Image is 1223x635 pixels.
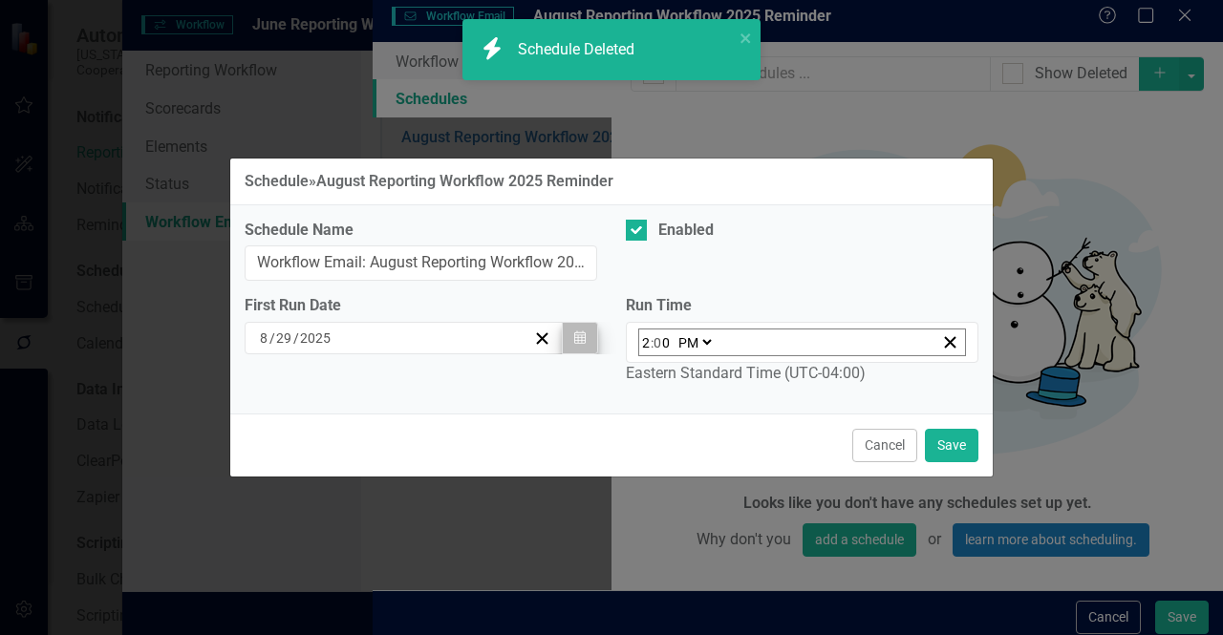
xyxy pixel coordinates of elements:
input: -- [654,329,671,355]
span: / [293,329,299,347]
input: Schedule Name [245,245,597,281]
label: Schedule Name [245,220,597,242]
div: First Run Date [245,295,597,317]
button: Cancel [852,429,917,462]
div: Schedule » August Reporting Workflow 2025 Reminder [245,173,613,190]
span: : [651,334,654,351]
button: close [740,27,753,49]
button: Save [925,429,978,462]
div: Eastern Standard Time (UTC-04:00) [626,363,978,385]
div: Enabled [658,220,714,242]
input: -- [641,329,651,355]
label: Run Time [626,295,978,317]
span: / [269,329,275,347]
div: Schedule Deleted [518,39,639,61]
